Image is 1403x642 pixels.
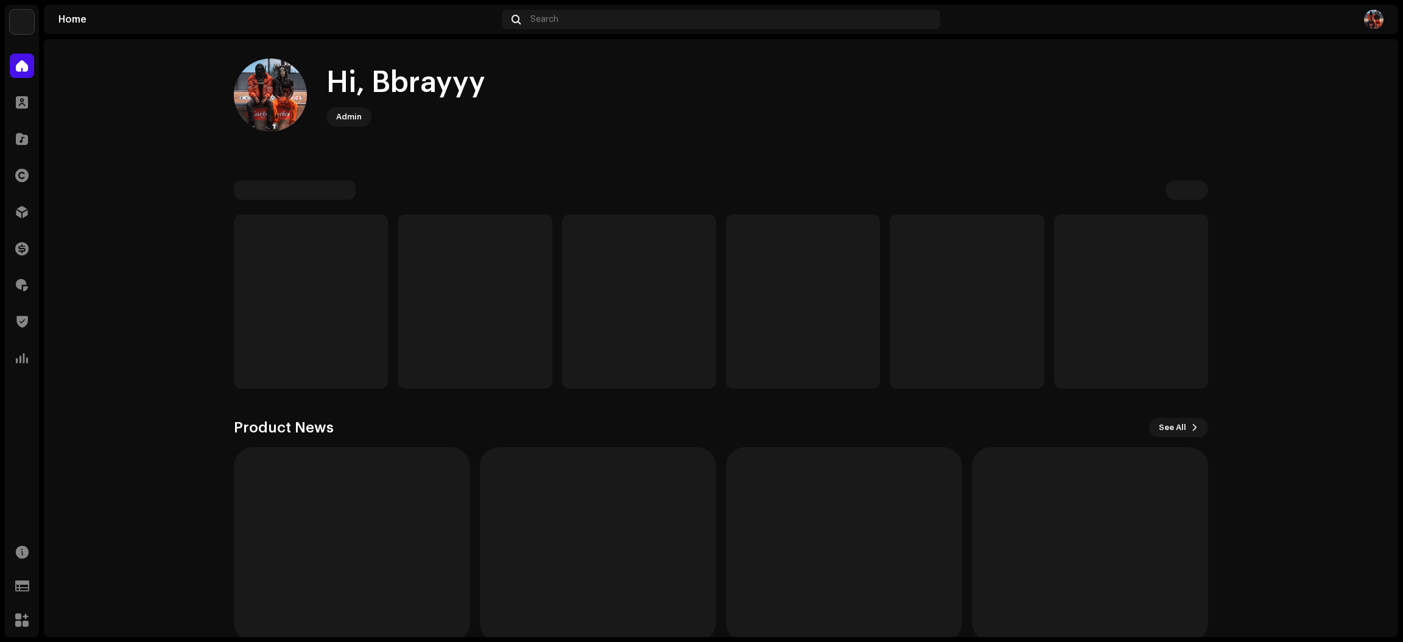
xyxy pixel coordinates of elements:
h3: Product News [234,418,334,437]
img: 64f15ab7-a28a-4bb5-a164-82594ec98160 [10,10,34,34]
span: Search [530,15,558,24]
span: See All [1159,415,1186,440]
div: Admin [336,110,362,124]
img: e0da1e75-51bb-48e8-b89a-af9921f343bd [234,58,307,132]
div: Home [58,15,497,24]
div: Hi, Bbrayyy [326,63,485,102]
button: See All [1149,418,1208,437]
img: e0da1e75-51bb-48e8-b89a-af9921f343bd [1364,10,1384,29]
